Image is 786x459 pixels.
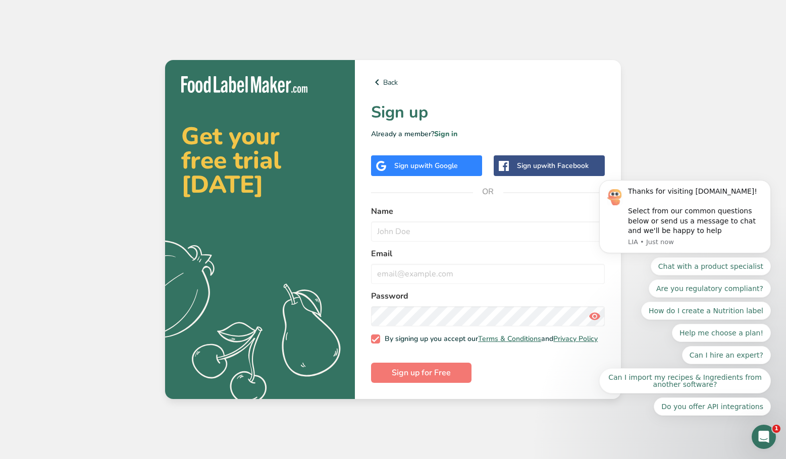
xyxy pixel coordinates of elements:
[394,160,458,171] div: Sign up
[181,124,339,197] h2: Get your free trial [DATE]
[517,160,589,171] div: Sign up
[553,334,598,343] a: Privacy Policy
[371,363,471,383] button: Sign up for Free
[371,221,605,242] input: John Doe
[371,100,605,125] h1: Sign up
[371,76,605,88] a: Back
[752,425,776,449] iframe: Intercom live chat
[371,264,605,284] input: email@example.com
[371,248,605,260] label: Email
[371,129,605,139] p: Already a member?
[478,334,541,343] a: Terms & Conditions
[380,334,598,343] span: By signing up you accept our and
[418,161,458,170] span: with Google
[473,177,503,207] span: OR
[434,129,457,139] a: Sign in
[392,367,451,379] span: Sign up for Free
[541,161,589,170] span: with Facebook
[371,290,605,302] label: Password
[371,205,605,217] label: Name
[181,76,307,93] img: Food Label Maker
[584,51,786,432] iframe: Intercom notifications message
[772,425,780,433] span: 1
